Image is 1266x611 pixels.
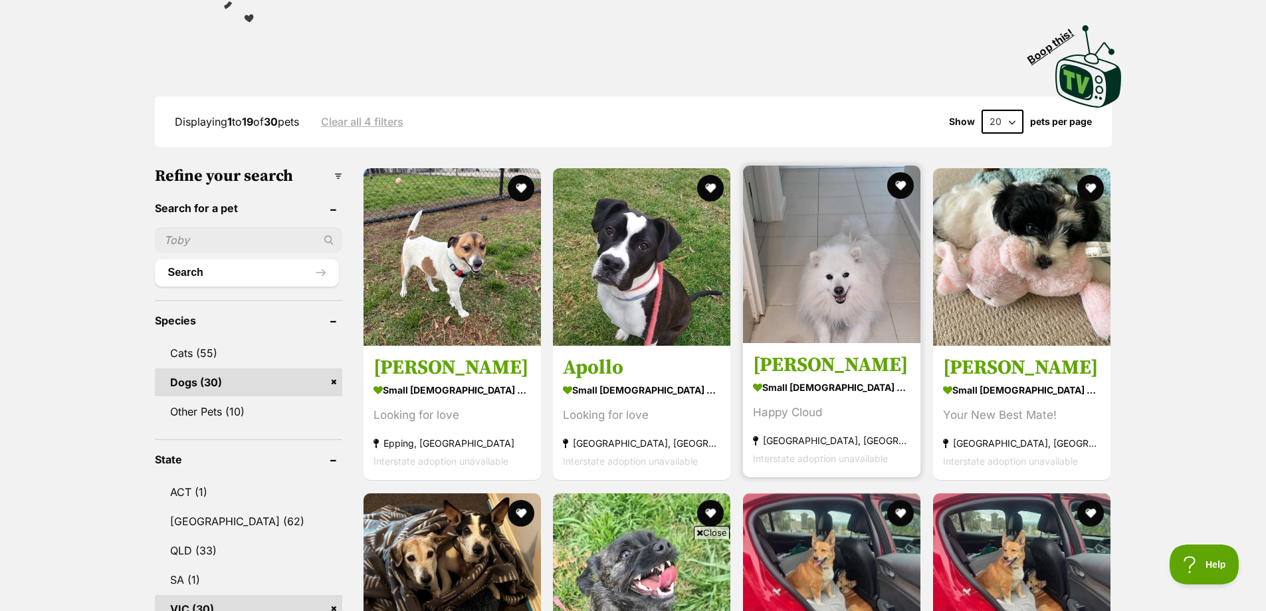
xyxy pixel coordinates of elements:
img: Louis - Japanese Spitz Dog [743,166,920,343]
strong: Epping, [GEOGRAPHIC_DATA] [373,435,531,453]
button: favourite [507,175,534,201]
a: Cats (55) [155,339,342,367]
a: ACT (1) [155,478,342,506]
span: Show [949,116,975,127]
button: favourite [1077,175,1104,201]
span: Close [694,526,730,539]
strong: 1 [227,115,232,128]
iframe: Help Scout Beacon - Open [1170,545,1239,584]
a: QLD (33) [155,537,342,564]
header: Species [155,314,342,326]
a: Apollo small [DEMOGRAPHIC_DATA] Dog Looking for love [GEOGRAPHIC_DATA], [GEOGRAPHIC_DATA] Interst... [553,346,730,481]
button: favourite [697,175,724,201]
button: favourite [697,500,724,527]
span: Boop this! [1025,18,1086,66]
button: favourite [507,500,534,527]
h3: [PERSON_NAME] [753,353,910,378]
button: favourite [1077,500,1104,527]
button: Search [155,259,339,286]
header: State [155,453,342,465]
span: Interstate adoption unavailable [563,456,698,467]
a: Boop this! [1055,13,1122,110]
img: Apollo - American Staffordshire Terrier Dog [553,168,730,346]
strong: small [DEMOGRAPHIC_DATA] Dog [943,381,1101,400]
button: favourite [887,500,914,527]
strong: 30 [264,115,278,128]
span: Interstate adoption unavailable [753,453,888,465]
div: Your New Best Mate! [943,407,1101,425]
span: Interstate adoption unavailable [373,456,508,467]
img: Jackie Chan - Jack Russell Terrier Dog [364,168,541,346]
a: [PERSON_NAME] small [DEMOGRAPHIC_DATA] Dog Your New Best Mate! [GEOGRAPHIC_DATA], [GEOGRAPHIC_DAT... [933,346,1110,481]
a: [GEOGRAPHIC_DATA] (62) [155,507,342,535]
strong: [GEOGRAPHIC_DATA], [GEOGRAPHIC_DATA] [753,432,910,450]
h3: Apollo [563,356,720,381]
input: Toby [155,227,342,253]
div: Looking for love [373,407,531,425]
span: Interstate adoption unavailable [943,456,1078,467]
a: Clear all 4 filters [321,116,403,128]
img: PetRescue TV logo [1055,25,1122,108]
img: Neville - Maltese Dog [933,168,1110,346]
div: Happy Cloud [753,404,910,422]
button: favourite [887,172,914,199]
h3: Refine your search [155,167,342,185]
a: [PERSON_NAME] small [DEMOGRAPHIC_DATA] Dog Looking for love Epping, [GEOGRAPHIC_DATA] Interstate ... [364,346,541,481]
a: Dogs (30) [155,368,342,396]
strong: [GEOGRAPHIC_DATA], [GEOGRAPHIC_DATA] [563,435,720,453]
strong: small [DEMOGRAPHIC_DATA] Dog [563,381,720,400]
a: SA (1) [155,566,342,594]
header: Search for a pet [155,202,342,214]
h3: [PERSON_NAME] [373,356,531,381]
div: Looking for love [563,407,720,425]
a: Other Pets (10) [155,398,342,426]
a: [PERSON_NAME] small [DEMOGRAPHIC_DATA] Dog Happy Cloud [GEOGRAPHIC_DATA], [GEOGRAPHIC_DATA] Inter... [743,343,920,478]
strong: 19 [242,115,253,128]
strong: [GEOGRAPHIC_DATA], [GEOGRAPHIC_DATA] [943,435,1101,453]
h3: [PERSON_NAME] [943,356,1101,381]
strong: small [DEMOGRAPHIC_DATA] Dog [753,378,910,398]
label: pets per page [1030,116,1092,127]
span: Displaying to of pets [175,115,299,128]
iframe: Advertisement [391,545,875,604]
strong: small [DEMOGRAPHIC_DATA] Dog [373,381,531,400]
